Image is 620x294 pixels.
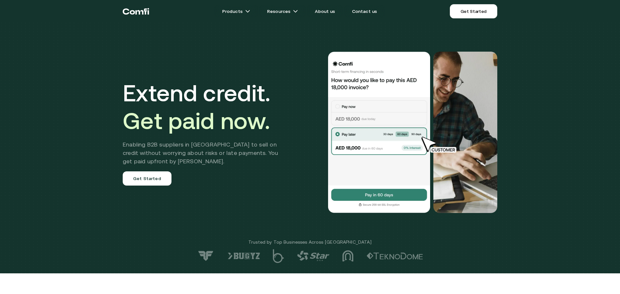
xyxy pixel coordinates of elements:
[123,79,288,135] h1: Extend credit.
[293,9,298,14] img: arrow icons
[214,5,258,18] a: Productsarrow icons
[297,251,329,261] img: logo-4
[245,9,250,14] img: arrow icons
[450,4,497,18] a: Get Started
[273,249,284,263] img: logo-5
[259,5,306,18] a: Resourcesarrow icons
[123,171,171,186] a: Get Started
[228,252,260,259] img: logo-6
[342,250,354,262] img: logo-3
[433,52,497,213] img: Would you like to pay this AED 18,000.00 invoice?
[307,5,343,18] a: About us
[197,250,215,261] img: logo-7
[417,136,464,154] img: cursor
[327,52,431,213] img: Would you like to pay this AED 18,000.00 invoice?
[344,5,385,18] a: Contact us
[123,140,288,166] h2: Enabling B2B suppliers in [GEOGRAPHIC_DATA] to sell on credit without worrying about risks or lat...
[123,2,149,21] a: Return to the top of the Comfi home page
[367,252,423,259] img: logo-2
[123,107,270,134] span: Get paid now.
